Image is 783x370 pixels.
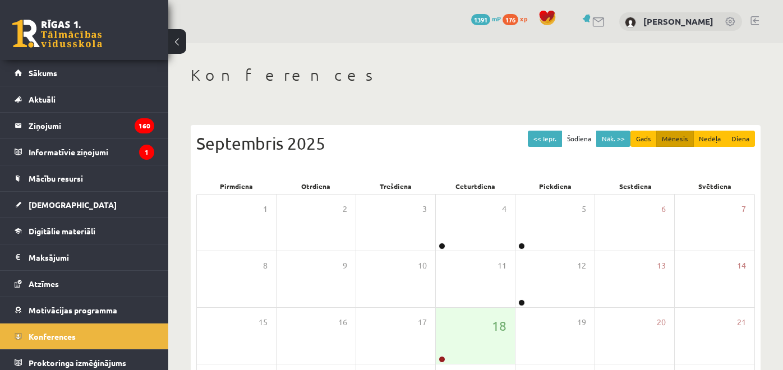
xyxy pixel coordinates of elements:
div: Otrdiena [276,178,356,194]
span: 17 [418,316,427,329]
legend: Informatīvie ziņojumi [29,139,154,165]
span: 176 [503,14,518,25]
span: Aktuāli [29,94,56,104]
span: Mācību resursi [29,173,83,183]
a: 176 xp [503,14,533,23]
span: mP [492,14,501,23]
span: 1 [263,203,268,215]
a: Aktuāli [15,86,154,112]
span: 1391 [471,14,490,25]
legend: Maksājumi [29,244,154,270]
a: [DEMOGRAPHIC_DATA] [15,192,154,218]
div: Ceturtdiena [436,178,515,194]
span: 20 [657,316,666,329]
h1: Konferences [191,66,761,85]
a: Motivācijas programma [15,297,154,323]
span: 14 [737,260,746,272]
button: Mēnesis [656,131,694,147]
span: 3 [422,203,427,215]
button: Nāk. >> [596,131,630,147]
a: Maksājumi [15,244,154,270]
a: Ziņojumi160 [15,113,154,138]
span: Atzīmes [29,279,59,289]
a: Mācību resursi [15,165,154,191]
button: Diena [726,131,755,147]
div: Svētdiena [675,178,755,194]
div: Piekdiena [515,178,595,194]
span: 18 [492,316,506,335]
span: xp [520,14,527,23]
a: Rīgas 1. Tālmācības vidusskola [12,20,102,48]
button: << Iepr. [528,131,562,147]
img: Ričards Millers [625,17,636,28]
a: Informatīvie ziņojumi1 [15,139,154,165]
span: Proktoringa izmēģinājums [29,358,126,368]
a: Digitālie materiāli [15,218,154,244]
div: Septembris 2025 [196,131,755,156]
span: Sākums [29,68,57,78]
span: 10 [418,260,427,272]
i: 1 [139,145,154,160]
span: 5 [582,203,586,215]
span: 4 [502,203,506,215]
span: 16 [338,316,347,329]
span: 11 [498,260,506,272]
span: 15 [259,316,268,329]
span: [DEMOGRAPHIC_DATA] [29,200,117,210]
div: Sestdiena [595,178,675,194]
a: Atzīmes [15,271,154,297]
span: 8 [263,260,268,272]
a: Sākums [15,60,154,86]
legend: Ziņojumi [29,113,154,138]
a: [PERSON_NAME] [643,16,713,27]
span: 21 [737,316,746,329]
div: Pirmdiena [196,178,276,194]
span: 7 [741,203,746,215]
button: Nedēļa [693,131,726,147]
a: 1391 mP [471,14,501,23]
div: Trešdiena [356,178,436,194]
button: Gads [630,131,657,147]
span: 2 [343,203,347,215]
span: 6 [661,203,666,215]
button: Šodiena [561,131,597,147]
span: 12 [577,260,586,272]
span: 19 [577,316,586,329]
span: Konferences [29,331,76,341]
span: 9 [343,260,347,272]
i: 160 [135,118,154,133]
span: Motivācijas programma [29,305,117,315]
span: 13 [657,260,666,272]
span: Digitālie materiāli [29,226,95,236]
a: Konferences [15,323,154,349]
